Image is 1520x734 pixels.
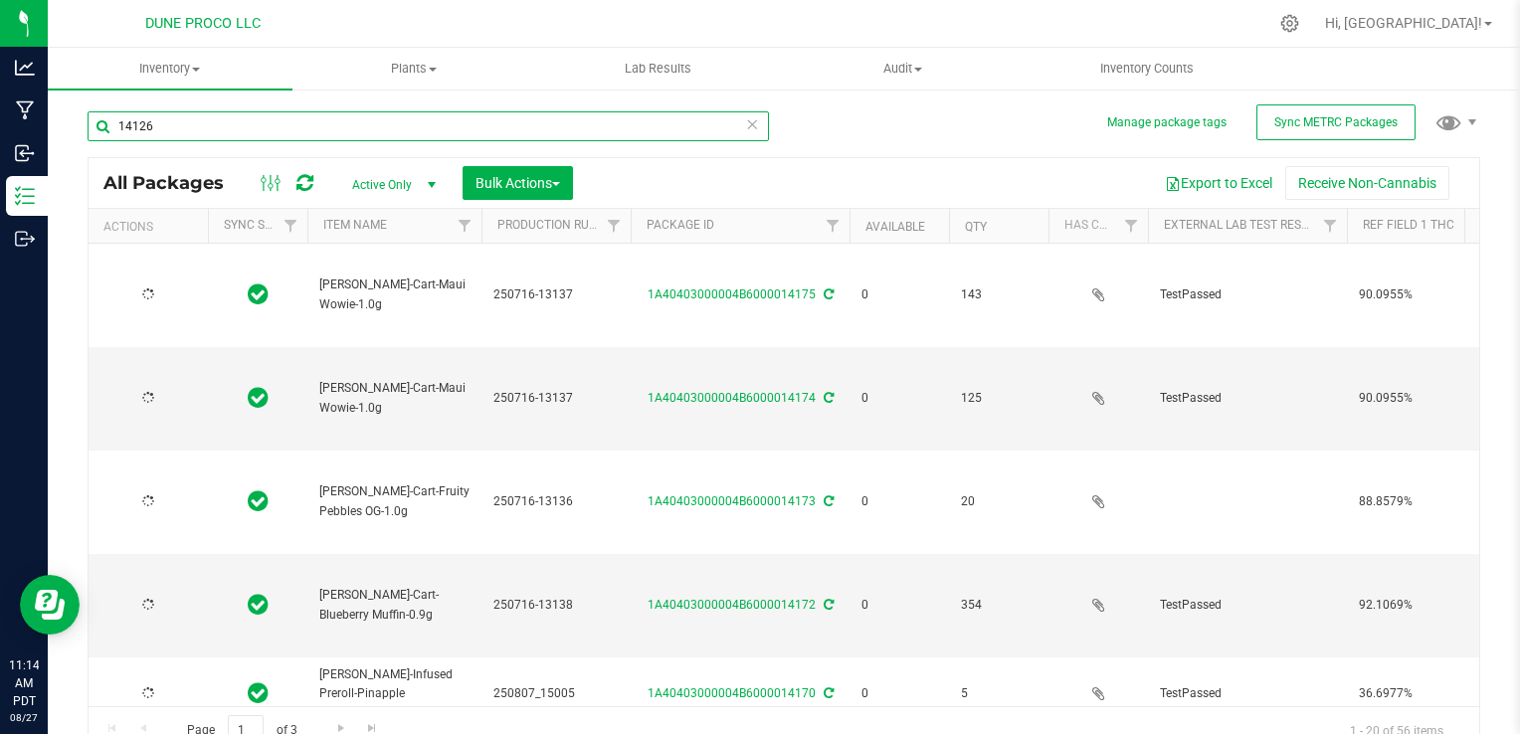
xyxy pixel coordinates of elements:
span: [PERSON_NAME]-Cart-Fruity Pebbles OG-1.0g [319,482,470,520]
span: 250716-13137 [493,389,619,408]
span: 90.0955% [1359,389,1509,408]
button: Manage package tags [1107,114,1227,131]
span: Plants [293,60,536,78]
span: In Sync [248,280,269,308]
span: TestPassed [1160,684,1335,703]
span: 0 [861,285,937,304]
span: Sync from Compliance System [821,287,834,301]
p: 11:14 AM PDT [9,656,39,710]
inline-svg: Analytics [15,58,35,78]
a: 1A40403000004B6000014173 [648,494,816,508]
span: [PERSON_NAME]-Cart-Blueberry Muffin-0.9g [319,586,470,624]
inline-svg: Outbound [15,229,35,249]
a: Plants [292,48,537,90]
iframe: Resource center [20,575,80,635]
span: Audit [782,60,1025,78]
span: 250716-13137 [493,285,619,304]
a: Package ID [647,218,714,232]
span: All Packages [103,172,244,194]
span: In Sync [248,679,269,707]
span: Sync from Compliance System [821,494,834,508]
span: In Sync [248,384,269,412]
span: Clear [745,111,759,137]
a: Filter [1314,209,1347,243]
span: Sync from Compliance System [821,391,834,405]
span: 354 [961,596,1037,615]
span: Inventory [48,60,292,78]
span: 0 [861,492,937,511]
inline-svg: Manufacturing [15,100,35,120]
span: 125 [961,389,1037,408]
div: Actions [103,220,200,234]
span: Inventory Counts [1073,60,1221,78]
span: [PERSON_NAME]-Infused Preroll-Pinapple [PERSON_NAME]-1.0g [319,665,470,723]
a: Production Run [497,218,598,232]
a: Inventory [48,48,292,90]
span: 0 [861,389,937,408]
span: DUNE PROCO LLC [145,15,261,32]
span: 90.0955% [1359,285,1509,304]
button: Receive Non-Cannabis [1285,166,1449,200]
a: Filter [275,209,307,243]
inline-svg: Inbound [15,143,35,163]
a: Audit [781,48,1026,90]
span: 36.6977% [1359,684,1509,703]
span: 250716-13136 [493,492,619,511]
span: TestPassed [1160,389,1335,408]
a: Qty [965,220,987,234]
a: 1A40403000004B6000014172 [648,598,816,612]
button: Bulk Actions [463,166,573,200]
span: Sync from Compliance System [821,686,834,700]
span: In Sync [248,487,269,515]
span: In Sync [248,591,269,619]
span: [PERSON_NAME]-Cart-Maui Wowie-1.0g [319,275,470,313]
span: Sync from Compliance System [821,598,834,612]
a: Filter [817,209,850,243]
span: 20 [961,492,1037,511]
a: Inventory Counts [1025,48,1269,90]
span: Sync METRC Packages [1274,115,1398,129]
span: 92.1069% [1359,596,1509,615]
a: Ref Field 1 THC [1363,218,1454,232]
a: Filter [449,209,481,243]
span: 88.8579% [1359,492,1509,511]
span: 143 [961,285,1037,304]
a: Filter [598,209,631,243]
span: 0 [861,684,937,703]
a: Available [865,220,925,234]
button: Sync METRC Packages [1256,104,1416,140]
a: 1A40403000004B6000014170 [648,686,816,700]
span: TestPassed [1160,596,1335,615]
a: Filter [1115,209,1148,243]
th: Has COA [1048,209,1148,244]
span: Bulk Actions [475,175,560,191]
a: 1A40403000004B6000014174 [648,391,816,405]
a: 1A40403000004B6000014175 [648,287,816,301]
span: 5 [961,684,1037,703]
button: Export to Excel [1152,166,1285,200]
div: Manage settings [1277,14,1302,33]
inline-svg: Inventory [15,186,35,206]
span: 250716-13138 [493,596,619,615]
span: Hi, [GEOGRAPHIC_DATA]! [1325,15,1482,31]
a: Lab Results [536,48,781,90]
a: Item Name [323,218,387,232]
span: 250807_15005 [493,684,619,703]
span: TestPassed [1160,285,1335,304]
a: Sync Status [224,218,300,232]
span: [PERSON_NAME]-Cart-Maui Wowie-1.0g [319,379,470,417]
p: 08/27 [9,710,39,725]
a: External Lab Test Result [1164,218,1320,232]
span: 0 [861,596,937,615]
input: Search Package ID, Item Name, SKU, Lot or Part Number... [88,111,769,141]
span: Lab Results [598,60,718,78]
